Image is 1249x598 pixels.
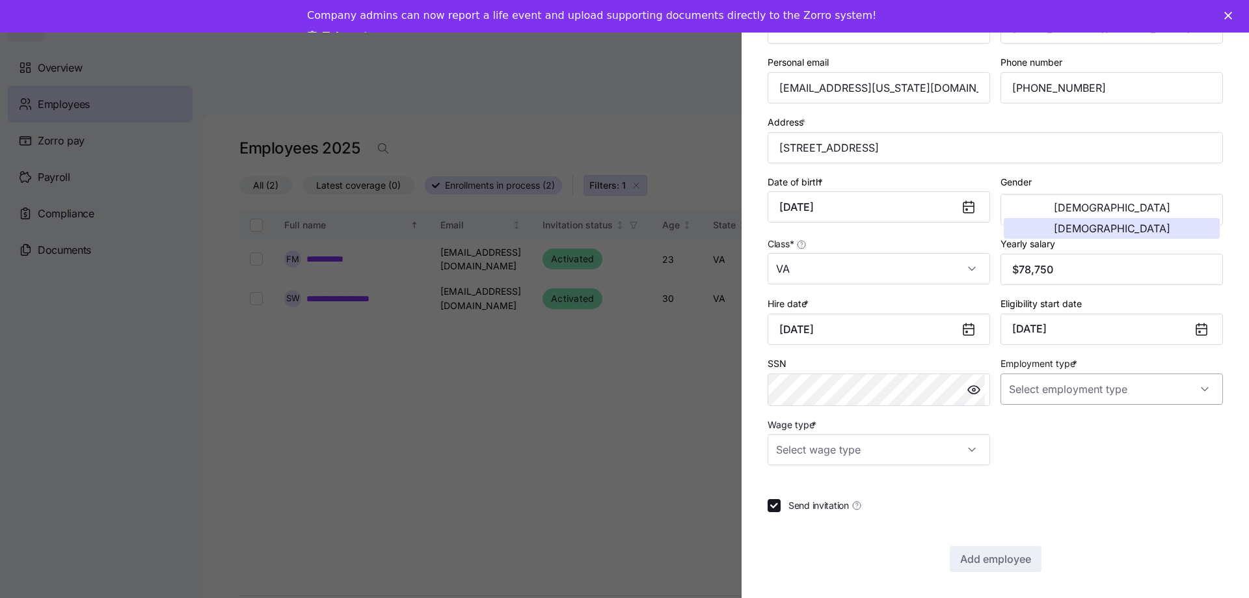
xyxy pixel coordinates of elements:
[768,434,990,465] input: Select wage type
[1001,55,1062,70] label: Phone number
[1001,297,1082,311] label: Eligibility start date
[950,546,1041,572] button: Add employee
[1001,374,1223,405] input: Select employment type
[768,55,829,70] label: Personal email
[768,115,808,129] label: Address
[1001,314,1223,345] button: [DATE]
[788,499,849,512] span: Send invitation
[307,30,388,44] a: Take a tour
[1001,357,1080,371] label: Employment type
[1001,175,1032,189] label: Gender
[768,418,819,432] label: Wage type
[960,551,1031,567] span: Add employee
[307,9,876,22] div: Company admins can now report a life event and upload supporting documents directly to the Zorro ...
[768,191,990,223] input: MM/DD/YYYY
[768,238,794,251] span: Class *
[768,132,1223,163] input: Address
[768,357,786,371] label: SSN
[1054,202,1170,213] span: [DEMOGRAPHIC_DATA]
[1001,237,1055,251] label: Yearly salary
[1224,12,1237,20] div: Close
[768,314,990,345] input: MM/DD/YYYY
[768,297,811,311] label: Hire date
[1054,223,1170,234] span: [DEMOGRAPHIC_DATA]
[768,253,990,284] input: Class
[768,175,826,189] label: Date of birth
[1001,72,1223,103] input: Phone number
[1001,254,1223,285] input: Yearly salary
[768,72,990,103] input: Personal email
